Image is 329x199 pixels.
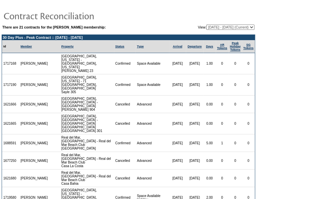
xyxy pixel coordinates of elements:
[186,169,203,187] td: [DATE]
[203,96,216,113] td: 0.00
[2,113,19,134] td: 1621665
[61,45,74,48] a: Property
[2,40,19,53] td: Id
[203,74,216,96] td: 1.00
[242,96,255,113] td: 0
[137,45,143,48] a: Type
[60,169,114,187] td: Real del Mar, [GEOGRAPHIC_DATA] - Real del Mar Beach Club Casa Bahia
[169,169,186,187] td: [DATE]
[188,45,202,48] a: Departure
[60,113,114,134] td: [GEOGRAPHIC_DATA], [GEOGRAPHIC_DATA] - [GEOGRAPHIC_DATA] [GEOGRAPHIC_DATA] [GEOGRAPHIC_DATA] 301
[169,152,186,169] td: [DATE]
[60,53,114,74] td: [GEOGRAPHIC_DATA], [US_STATE] - [GEOGRAPHIC_DATA], [US_STATE] [PERSON_NAME] 23
[242,74,255,96] td: 0
[2,74,19,96] td: 1717190
[19,152,49,169] td: [PERSON_NAME]
[136,113,169,134] td: Advanced
[2,35,255,40] td: 30 Day Plus - Peak Contract :: [DATE] - [DATE]
[60,74,114,96] td: [GEOGRAPHIC_DATA], [US_STATE] - 71 [GEOGRAPHIC_DATA], [GEOGRAPHIC_DATA] Sayle 305
[19,74,49,96] td: [PERSON_NAME]
[60,96,114,113] td: [GEOGRAPHIC_DATA], [GEOGRAPHIC_DATA] - [GEOGRAPHIC_DATA] [PERSON_NAME] 904
[229,113,242,134] td: 0
[186,96,203,113] td: [DATE]
[203,169,216,187] td: 0.00
[2,152,19,169] td: 1677250
[169,113,186,134] td: [DATE]
[216,53,229,74] td: 0
[203,113,216,134] td: 0.00
[186,152,203,169] td: [DATE]
[19,53,49,74] td: [PERSON_NAME]
[169,74,186,96] td: [DATE]
[3,9,136,22] img: pgTtlContractReconciliation.gif
[203,53,216,74] td: 1.00
[114,74,136,96] td: Confirmed
[229,74,242,96] td: 0
[242,169,255,187] td: 0
[169,134,186,152] td: [DATE]
[114,96,136,113] td: Cancelled
[186,113,203,134] td: [DATE]
[136,169,169,187] td: Advanced
[229,53,242,74] td: 0
[19,169,49,187] td: [PERSON_NAME]
[19,96,49,113] td: [PERSON_NAME]
[203,152,216,169] td: 0.00
[242,113,255,134] td: 0
[2,96,19,113] td: 1621666
[230,41,241,51] a: Peak HolidayTokens
[136,53,169,74] td: Space Available
[203,134,216,152] td: 5.00
[2,169,19,187] td: 1621680
[114,113,136,134] td: Cancelled
[216,134,229,152] td: 1
[217,43,227,50] a: ARTokens
[229,152,242,169] td: 0
[206,45,213,48] a: Days
[229,96,242,113] td: 0
[216,152,229,169] td: 0
[136,134,169,152] td: Advanced
[114,134,136,152] td: Confirmed
[136,96,169,113] td: Advanced
[242,152,255,169] td: 0
[186,53,203,74] td: [DATE]
[115,45,125,48] a: Status
[114,53,136,74] td: Confirmed
[216,113,229,134] td: 0
[242,134,255,152] td: 0
[243,43,253,50] a: SGTokens
[19,134,49,152] td: [PERSON_NAME]
[229,169,242,187] td: 0
[229,134,242,152] td: 0
[186,134,203,152] td: [DATE]
[60,134,114,152] td: Real del Mar, [GEOGRAPHIC_DATA] - Real del Mar Beach Club [GEOGRAPHIC_DATA]
[173,45,182,48] a: Arrival
[60,152,114,169] td: Real del Mar, [GEOGRAPHIC_DATA] - Real del Mar Beach Club Casa La Costa
[2,134,19,152] td: 1688591
[114,152,136,169] td: Cancelled
[165,25,254,30] td: View:
[216,74,229,96] td: 0
[242,53,255,74] td: 0
[186,74,203,96] td: [DATE]
[169,53,186,74] td: [DATE]
[216,96,229,113] td: 0
[114,169,136,187] td: Cancelled
[2,53,19,74] td: 1717168
[136,152,169,169] td: Advanced
[169,96,186,113] td: [DATE]
[136,74,169,96] td: Space Available
[216,169,229,187] td: 0
[2,25,106,29] b: There are 21 contracts for the [PERSON_NAME] membership:
[21,45,32,48] a: Member
[19,113,49,134] td: [PERSON_NAME]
